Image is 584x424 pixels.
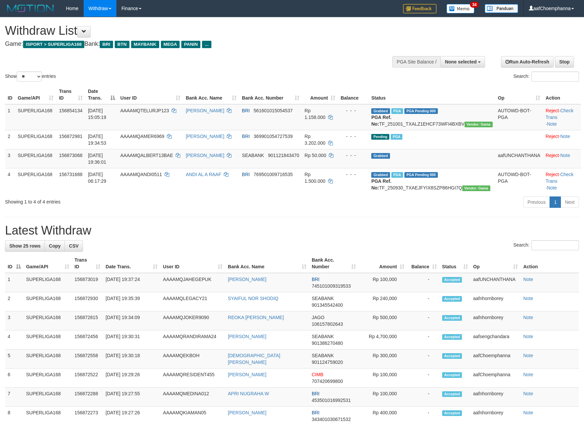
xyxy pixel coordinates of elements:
span: Accepted [442,277,462,283]
td: aafChoemphanna [471,369,521,388]
button: None selected [441,56,485,67]
th: Balance [338,85,369,104]
span: Copy 901345542400 to clipboard [312,302,343,308]
a: Note [523,410,533,415]
a: Copy [44,240,65,252]
img: panduan.png [485,4,518,13]
span: None selected [445,59,477,64]
div: - - - [340,152,366,159]
span: Copy 369901054727539 to clipboard [254,134,293,139]
span: Grabbed [371,108,390,114]
span: PGA Pending [404,172,438,178]
th: Action [543,85,581,104]
td: SUPERLIGA168 [23,311,72,330]
a: CSV [65,240,83,252]
th: Op: activate to sort column ascending [471,254,521,273]
span: BRI [100,41,113,48]
span: SEABANK [312,353,334,358]
td: AUTOWD-BOT-PGA [495,168,543,194]
td: Rp 500,000 [359,311,407,330]
td: AAAAMQRESIDENT455 [160,369,225,388]
a: Note [523,315,533,320]
label: Show entries [5,72,56,82]
a: Reject [546,153,559,158]
span: Accepted [442,296,462,302]
td: [DATE] 19:35:39 [103,292,161,311]
span: BRI [242,134,250,139]
span: Copy 453501016992531 to clipboard [312,398,351,403]
td: SUPERLIGA168 [23,369,72,388]
th: Op: activate to sort column ascending [495,85,543,104]
span: Accepted [442,334,462,340]
span: PGA Pending [404,108,438,114]
td: 156872288 [72,388,103,407]
a: Stop [555,56,574,67]
span: [DATE] 19:34:53 [88,134,106,146]
span: Copy 561601015054537 to clipboard [254,108,293,113]
td: Rp 240,000 [359,292,407,311]
td: SUPERLIGA168 [15,168,56,194]
a: Note [523,391,533,396]
a: 1 [550,196,561,208]
td: · · [543,104,581,130]
a: Run Auto-Refresh [501,56,554,67]
a: Check Trans [546,172,573,184]
span: SEABANK [312,334,334,339]
span: 156854134 [59,108,82,113]
span: JAGO [312,315,324,320]
span: BRI [312,277,319,282]
span: Vendor URL: https://trx31.1velocity.biz [462,185,490,191]
td: 156872930 [72,292,103,311]
select: Showentries [17,72,42,82]
td: · [543,130,581,149]
span: 156873068 [59,153,82,158]
td: aafUNCHANTHANA [471,273,521,292]
th: User ID: activate to sort column ascending [160,254,225,273]
td: AAAAMQJOKER9090 [160,311,225,330]
input: Search: [531,72,579,82]
div: - - - [340,133,366,140]
td: 2 [5,292,23,311]
span: 34 [470,2,479,8]
td: SUPERLIGA168 [23,349,72,369]
a: [PERSON_NAME] [186,134,224,139]
td: 1 [5,273,23,292]
a: [PERSON_NAME] [228,372,266,377]
h4: Game: Bank: [5,41,383,47]
div: Showing 1 to 4 of 4 entries [5,196,238,205]
td: 1 [5,104,15,130]
th: Action [520,254,579,273]
td: SUPERLIGA168 [15,130,56,149]
span: [DATE] 15:05:19 [88,108,106,120]
span: BRI [312,391,319,396]
td: aafUNCHANTHANA [495,149,543,168]
a: Note [523,353,533,358]
span: BTN [115,41,129,48]
div: PGA Site Balance / [392,56,441,67]
th: Bank Acc. Number: activate to sort column ascending [309,254,359,273]
td: · · [543,168,581,194]
td: 4 [5,168,15,194]
span: Marked by aafsengchandara [391,108,403,114]
th: Balance: activate to sort column ascending [407,254,440,273]
span: AAAAMQANDI0511 [120,172,162,177]
td: AUTOWD-BOT-PGA [495,104,543,130]
td: - [407,273,440,292]
span: Rp 3.202.000 [305,134,325,146]
span: Copy 343401030671532 to clipboard [312,417,351,422]
a: Note [547,185,557,190]
span: Copy 769501009716535 to clipboard [254,172,293,177]
th: Trans ID: activate to sort column ascending [56,85,85,104]
div: - - - [340,107,366,114]
td: 6 [5,369,23,388]
span: MAYBANK [131,41,159,48]
span: Accepted [442,315,462,321]
td: [DATE] 19:30:18 [103,349,161,369]
a: Reject [546,108,559,113]
b: PGA Ref. No: [371,178,391,190]
span: Rp 1.500.000 [305,172,325,184]
span: Marked by aafsengchandara [391,134,402,140]
a: Note [523,372,533,377]
td: TF_251001_TXALZ1EHCF73WFI4BXBV [369,104,495,130]
span: 156731688 [59,172,82,177]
